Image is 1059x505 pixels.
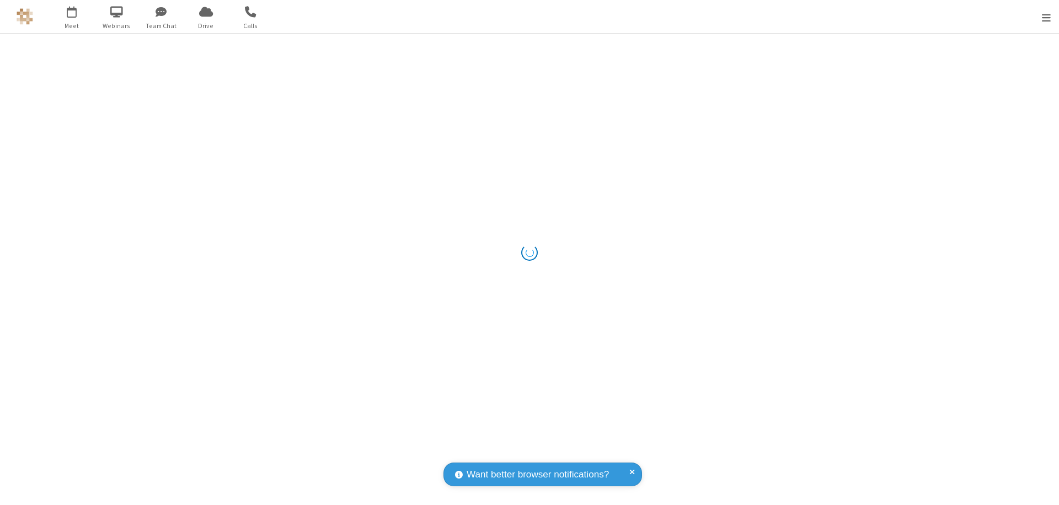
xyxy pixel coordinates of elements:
[17,8,33,25] img: QA Selenium DO NOT DELETE OR CHANGE
[467,468,609,482] span: Want better browser notifications?
[185,21,227,31] span: Drive
[141,21,182,31] span: Team Chat
[230,21,271,31] span: Calls
[51,21,93,31] span: Meet
[96,21,137,31] span: Webinars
